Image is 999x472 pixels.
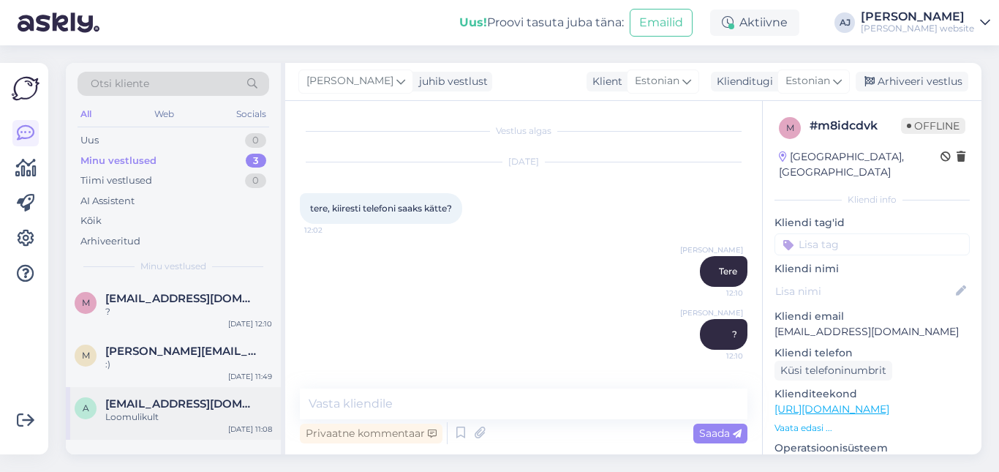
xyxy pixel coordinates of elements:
[80,154,157,168] div: Minu vestlused
[710,10,799,36] div: Aktiivne
[861,11,990,34] a: [PERSON_NAME][PERSON_NAME] website
[310,203,452,214] span: tere, kiiresti telefoni saaks kätte?
[228,424,272,435] div: [DATE] 11:08
[413,74,488,89] div: juhib vestlust
[774,215,970,231] p: Kliendi tag'id
[680,307,743,318] span: [PERSON_NAME]
[719,266,737,277] span: Tere
[105,397,257,411] span: andreskull66@gmail.com
[774,422,970,435] p: Vaata edasi ...
[80,234,140,249] div: Arhiveeritud
[711,74,773,89] div: Klienditugi
[78,105,94,124] div: All
[233,105,269,124] div: Socials
[82,297,90,308] span: m
[80,133,99,148] div: Uus
[228,371,272,382] div: [DATE] 11:49
[105,345,257,358] span: martin@sk.ee
[688,351,743,362] span: 12:10
[80,214,102,228] div: Kõik
[300,155,747,168] div: [DATE]
[775,283,953,299] input: Lisa nimi
[12,75,39,102] img: Askly Logo
[82,350,90,361] span: m
[80,173,152,188] div: Tiimi vestlused
[774,233,970,255] input: Lisa tag
[901,118,965,134] span: Offline
[699,427,742,440] span: Saada
[83,402,89,413] span: a
[774,345,970,361] p: Kliendi telefon
[774,441,970,456] p: Operatsioonisüsteem
[680,244,743,255] span: [PERSON_NAME]
[834,12,855,33] div: AJ
[105,411,272,424] div: Loomulikult
[774,324,970,340] p: [EMAIL_ADDRESS][DOMAIN_NAME]
[245,133,266,148] div: 0
[779,149,940,180] div: [GEOGRAPHIC_DATA], [GEOGRAPHIC_DATA]
[151,105,177,124] div: Web
[774,402,889,416] a: [URL][DOMAIN_NAME]
[105,292,257,305] span: murrelka@gmail.com
[732,329,737,340] span: ?
[774,261,970,277] p: Kliendi nimi
[630,9,693,37] button: Emailid
[105,358,272,371] div: :)
[774,193,970,206] div: Kliendi info
[80,194,135,209] div: AI Assistent
[140,260,206,273] span: Minu vestlused
[774,361,892,381] div: Küsi telefoninumbrit
[300,124,747,138] div: Vestlus algas
[861,23,974,34] div: [PERSON_NAME] website
[635,73,679,89] span: Estonian
[246,154,266,168] div: 3
[810,117,901,135] div: # m8idcdvk
[856,72,968,91] div: Arhiveeri vestlus
[306,73,393,89] span: [PERSON_NAME]
[774,386,970,402] p: Klienditeekond
[786,122,794,133] span: m
[688,288,743,299] span: 12:10
[300,424,442,443] div: Privaatne kommentaar
[861,11,974,23] div: [PERSON_NAME]
[785,73,830,89] span: Estonian
[245,173,266,188] div: 0
[587,74,622,89] div: Klient
[459,14,624,31] div: Proovi tasuta juba täna:
[774,309,970,324] p: Kliendi email
[105,305,272,318] div: ?
[459,15,487,29] b: Uus!
[228,318,272,329] div: [DATE] 12:10
[91,76,149,91] span: Otsi kliente
[304,225,359,236] span: 12:02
